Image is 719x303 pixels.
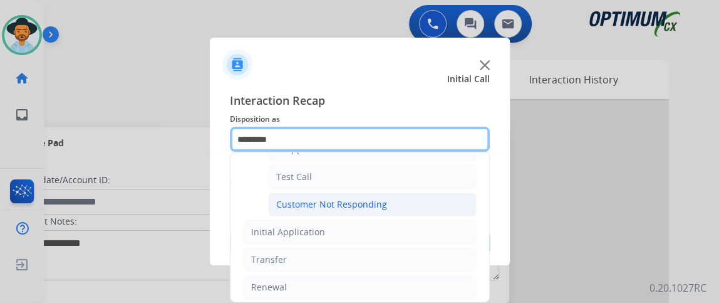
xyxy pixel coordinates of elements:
[251,281,287,294] div: Renewal
[649,280,706,295] p: 0.20.1027RC
[447,73,490,85] span: Initial Call
[251,253,287,266] div: Transfer
[230,112,490,127] span: Disposition as
[230,92,490,112] span: Interaction Recap
[251,226,325,238] div: Initial Application
[276,198,387,211] div: Customer Not Responding
[222,50,252,80] img: contactIcon
[276,171,312,183] div: Test Call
